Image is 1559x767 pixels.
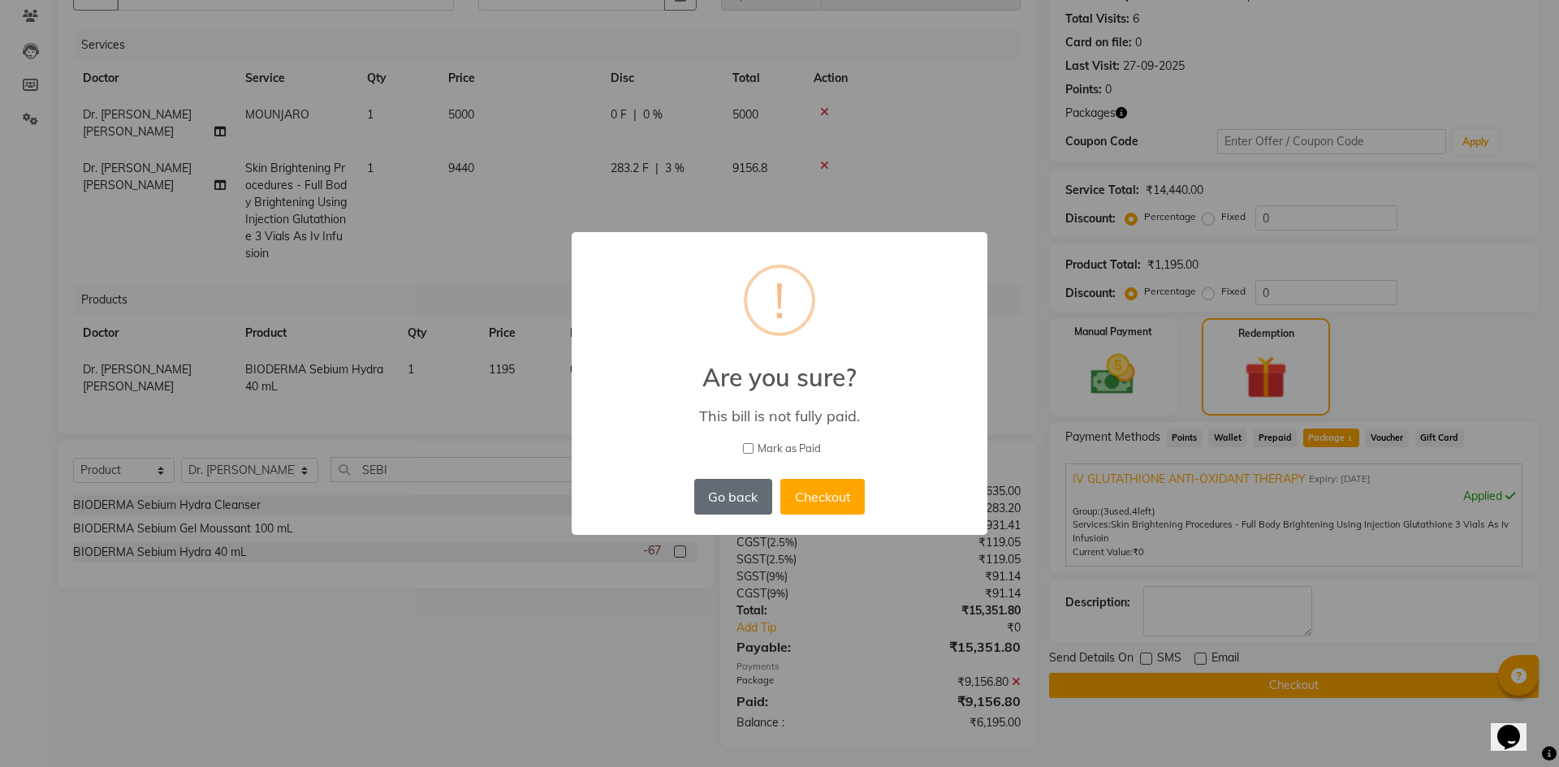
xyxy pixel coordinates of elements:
[758,441,821,457] span: Mark as Paid
[774,268,785,333] div: !
[595,407,964,425] div: This bill is not fully paid.
[1491,702,1543,751] iframe: chat widget
[572,343,987,392] h2: Are you sure?
[694,479,772,515] button: Go back
[743,443,754,454] input: Mark as Paid
[780,479,865,515] button: Checkout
